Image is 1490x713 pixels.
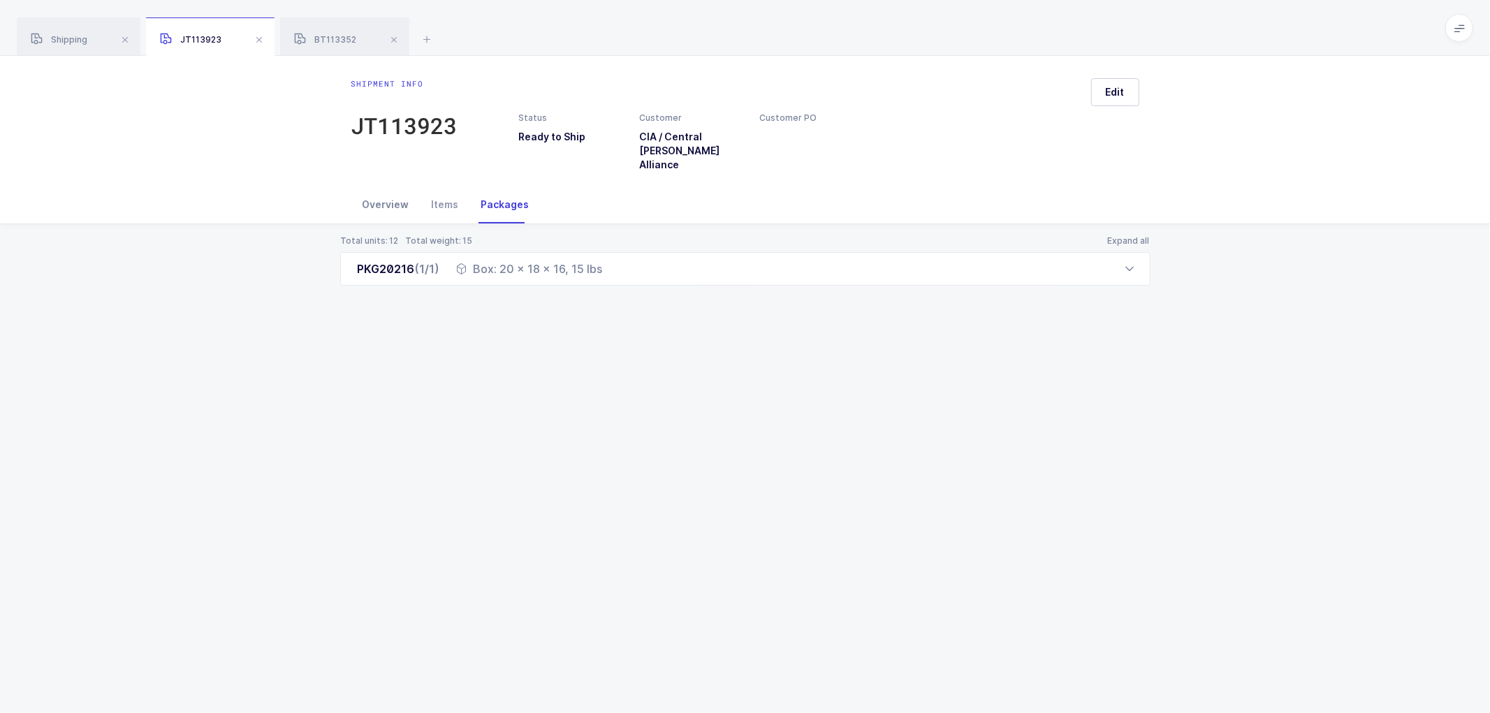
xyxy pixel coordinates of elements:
h3: CIA / Central [PERSON_NAME] Alliance [639,130,743,172]
span: (1/1) [415,262,440,276]
div: PKG20216(1/1) Box: 20 x 18 x 16, 15 lbs [340,252,1151,286]
div: PKG20216 [358,260,440,277]
span: Edit [1106,85,1125,99]
span: Shipping [31,34,87,45]
button: Edit [1091,78,1139,106]
h3: Ready to Ship [519,130,622,144]
div: Customer [639,112,743,124]
button: Expand all [1107,235,1151,247]
div: Status [519,112,622,124]
div: Packages [470,186,541,223]
div: Overview [351,186,421,223]
div: Items [421,186,470,223]
span: BT113352 [294,34,356,45]
div: Box: 20 x 18 x 16, 15 lbs [457,260,603,277]
span: JT113923 [160,34,221,45]
div: Customer PO [759,112,863,124]
div: Shipment info [351,78,458,89]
